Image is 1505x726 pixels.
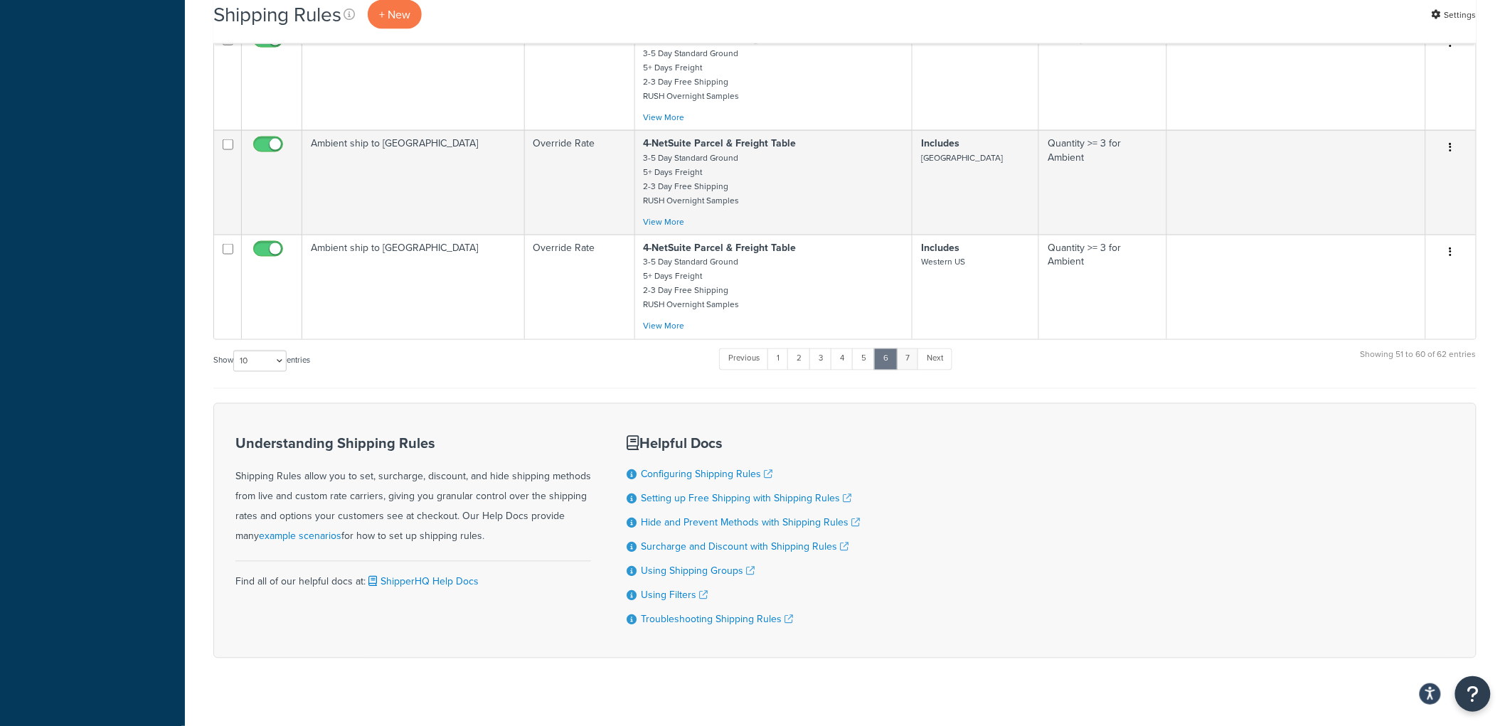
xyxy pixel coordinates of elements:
[809,348,832,370] a: 3
[1039,130,1166,235] td: Quantity >= 3 for Ambient
[641,516,860,530] a: Hide and Prevent Methods with Shipping Rules
[787,348,811,370] a: 2
[921,151,1003,164] small: [GEOGRAPHIC_DATA]
[641,540,849,555] a: Surcharge and Discount with Shipping Rules
[525,130,635,235] td: Override Rate
[896,348,919,370] a: 7
[302,130,525,235] td: Ambient ship to [GEOGRAPHIC_DATA]
[921,240,959,255] strong: Includes
[1361,347,1477,378] div: Showing 51 to 60 of 62 entries
[641,588,708,603] a: Using Filters
[525,26,635,130] td: Override Rate
[233,351,287,372] select: Showentries
[921,256,965,269] small: Western US
[627,436,860,452] h3: Helpful Docs
[1039,26,1166,130] td: Quantity == 3 for Amorim
[302,235,525,339] td: Ambient ship to [GEOGRAPHIC_DATA]
[918,348,952,370] a: Next
[213,1,341,28] h1: Shipping Rules
[213,351,310,372] label: Show entries
[235,561,591,592] div: Find all of our helpful docs at:
[641,467,772,482] a: Configuring Shipping Rules
[644,320,685,333] a: View More
[641,491,851,506] a: Setting up Free Shipping with Shipping Rules
[767,348,789,370] a: 1
[644,215,685,228] a: View More
[641,612,793,627] a: Troubleshooting Shipping Rules
[644,136,797,151] strong: 4-NetSuite Parcel & Freight Table
[644,47,740,102] small: 3-5 Day Standard Ground 5+ Days Freight 2-3 Day Free Shipping RUSH Overnight Samples
[235,436,591,547] div: Shipping Rules allow you to set, surcharge, discount, and hide shipping methods from live and cus...
[852,348,876,370] a: 5
[235,436,591,452] h3: Understanding Shipping Rules
[831,348,853,370] a: 4
[302,26,525,130] td: Amorim : 3 Boxes
[719,348,769,370] a: Previous
[644,256,740,311] small: 3-5 Day Standard Ground 5+ Days Freight 2-3 Day Free Shipping RUSH Overnight Samples
[1039,235,1166,339] td: Quantity >= 3 for Ambient
[259,529,341,544] a: example scenarios
[644,151,740,207] small: 3-5 Day Standard Ground 5+ Days Freight 2-3 Day Free Shipping RUSH Overnight Samples
[525,235,635,339] td: Override Rate
[366,575,479,589] a: ShipperHQ Help Docs
[644,111,685,124] a: View More
[644,240,797,255] strong: 4-NetSuite Parcel & Freight Table
[1455,676,1491,712] button: Open Resource Center
[641,564,755,579] a: Using Shipping Groups
[921,136,959,151] strong: Includes
[874,348,898,370] a: 6
[1432,5,1477,25] a: Settings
